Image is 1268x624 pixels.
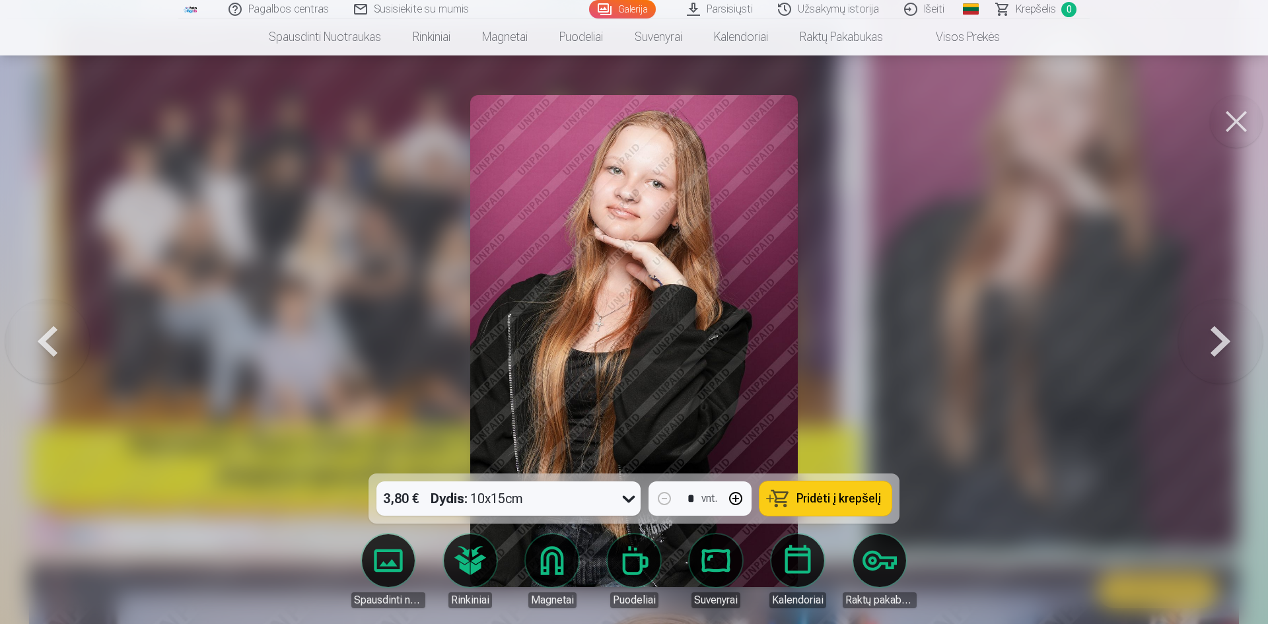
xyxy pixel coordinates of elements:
div: Raktų pakabukas [843,592,917,608]
a: Suvenyrai [679,534,753,608]
a: Visos prekės [899,18,1016,55]
a: Spausdinti nuotraukas [351,534,425,608]
strong: Dydis : [431,489,468,508]
div: Puodeliai [610,592,658,608]
a: Kalendoriai [698,18,784,55]
a: Magnetai [515,534,589,608]
a: Spausdinti nuotraukas [253,18,397,55]
div: Suvenyrai [691,592,740,608]
div: Kalendoriai [769,592,826,608]
a: Kalendoriai [761,534,835,608]
span: Krepšelis [1016,1,1056,17]
a: Rinkiniai [433,534,507,608]
div: Magnetai [528,592,577,608]
span: 0 [1061,2,1076,17]
a: Rinkiniai [397,18,466,55]
div: 3,80 € [376,481,425,516]
a: Suvenyrai [619,18,698,55]
div: vnt. [701,491,717,506]
a: Puodeliai [597,534,671,608]
span: Pridėti į krepšelį [796,493,881,504]
button: Pridėti į krepšelį [759,481,892,516]
a: Raktų pakabukas [843,534,917,608]
div: Rinkiniai [448,592,492,608]
div: Spausdinti nuotraukas [351,592,425,608]
a: Magnetai [466,18,544,55]
a: Raktų pakabukas [784,18,899,55]
a: Puodeliai [544,18,619,55]
img: /fa2 [184,5,198,13]
div: 10x15cm [431,481,523,516]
